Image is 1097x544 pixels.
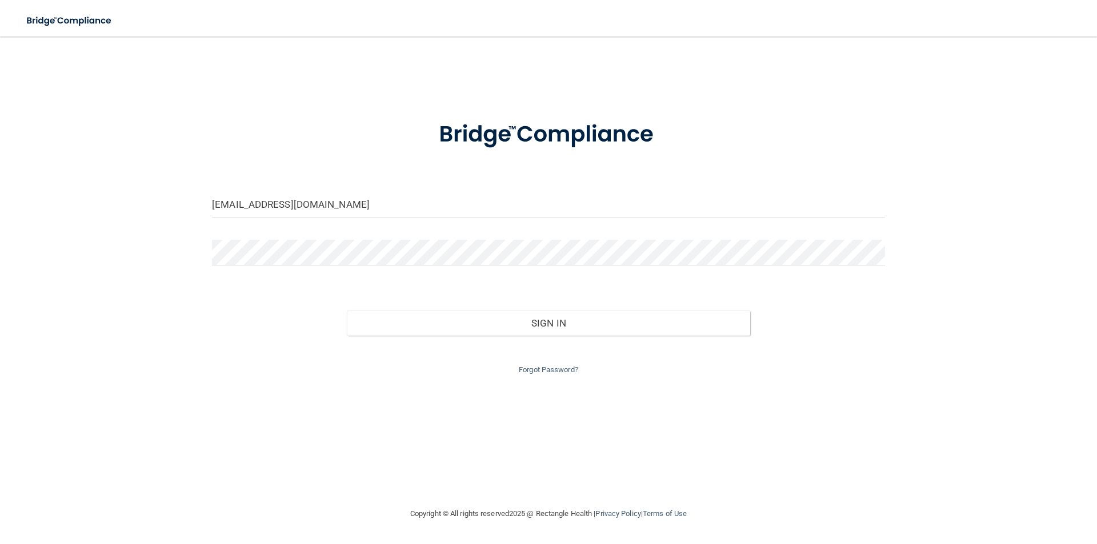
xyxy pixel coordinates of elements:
img: bridge_compliance_login_screen.278c3ca4.svg [17,9,122,33]
a: Terms of Use [643,509,687,518]
a: Privacy Policy [595,509,640,518]
a: Forgot Password? [519,365,578,374]
div: Copyright © All rights reserved 2025 @ Rectangle Health | | [340,495,757,532]
input: Email [212,192,885,217]
button: Sign In [347,311,751,336]
img: bridge_compliance_login_screen.278c3ca4.svg [415,105,682,164]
